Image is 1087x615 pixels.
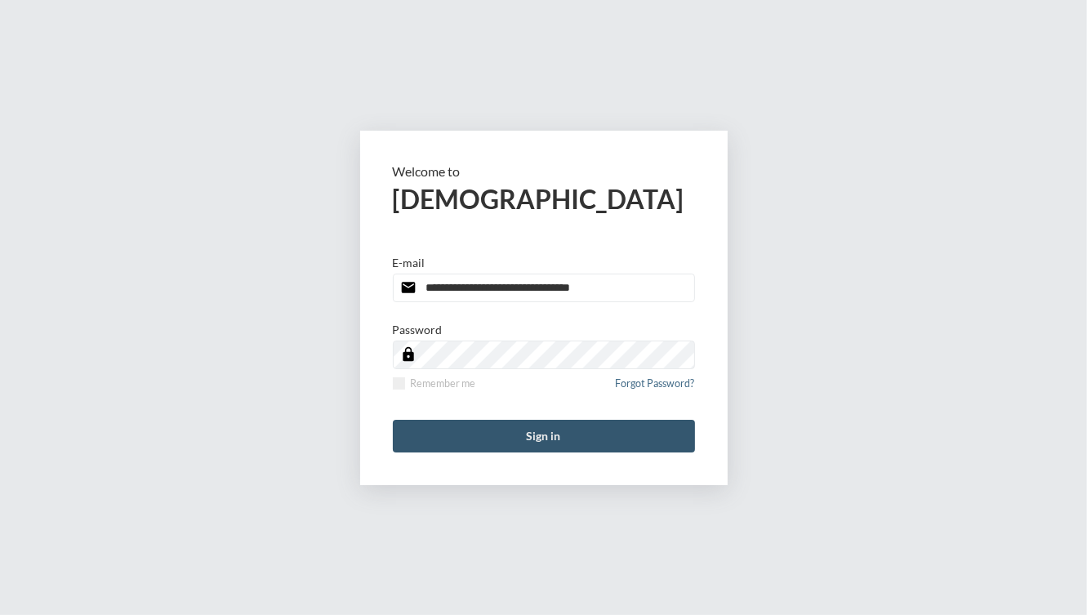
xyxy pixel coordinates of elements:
p: Welcome to [393,163,695,179]
h2: [DEMOGRAPHIC_DATA] [393,183,695,215]
button: Sign in [393,420,695,452]
p: Password [393,323,443,336]
p: E-mail [393,256,425,270]
a: Forgot Password? [616,377,695,399]
label: Remember me [393,377,476,390]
